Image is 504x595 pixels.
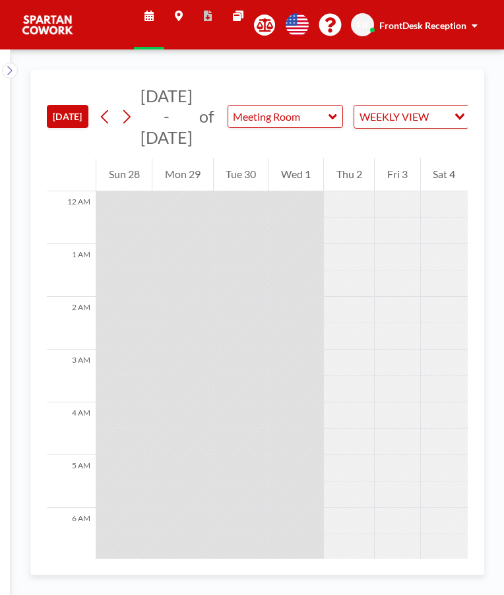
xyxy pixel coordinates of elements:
[47,508,96,561] div: 6 AM
[375,158,420,191] div: Fri 3
[47,105,88,128] button: [DATE]
[47,244,96,297] div: 1 AM
[433,108,447,125] input: Search for option
[421,158,468,191] div: Sat 4
[96,158,152,191] div: Sun 28
[357,19,368,31] span: FR
[152,158,212,191] div: Mon 29
[324,158,374,191] div: Thu 2
[199,106,214,127] span: of
[47,350,96,402] div: 3 AM
[354,106,468,128] div: Search for option
[228,106,329,127] input: Meeting Room
[357,108,431,125] span: WEEKLY VIEW
[21,12,74,38] img: organization-logo
[214,158,268,191] div: Tue 30
[47,402,96,455] div: 4 AM
[269,158,323,191] div: Wed 1
[47,191,96,244] div: 12 AM
[141,86,193,147] span: [DATE] - [DATE]
[47,455,96,508] div: 5 AM
[379,20,466,31] span: FrontDesk Reception
[47,297,96,350] div: 2 AM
